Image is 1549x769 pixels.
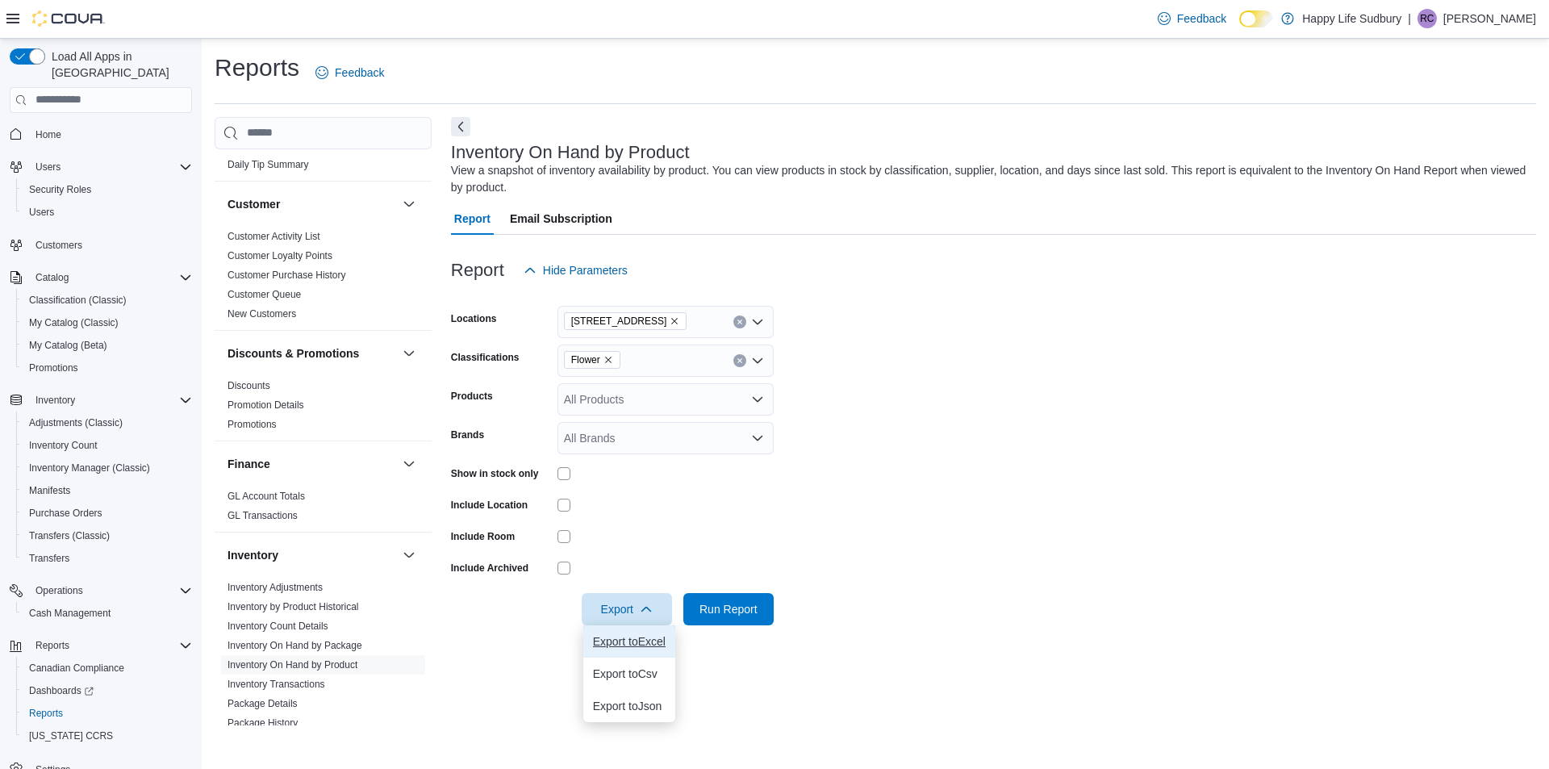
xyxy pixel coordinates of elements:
[23,290,192,310] span: Classification (Classic)
[23,704,192,723] span: Reports
[228,158,309,171] span: Daily Tip Summary
[228,288,301,301] span: Customer Queue
[399,344,419,363] button: Discounts & Promotions
[29,507,102,520] span: Purchase Orders
[23,336,114,355] a: My Catalog (Beta)
[583,625,675,658] button: Export toExcel
[23,458,192,478] span: Inventory Manager (Classic)
[228,289,301,300] a: Customer Queue
[29,729,113,742] span: [US_STATE] CCRS
[29,707,63,720] span: Reports
[228,697,298,710] span: Package Details
[23,526,116,545] a: Transfers (Classic)
[591,593,662,625] span: Export
[228,379,270,392] span: Discounts
[23,549,192,568] span: Transfers
[35,394,75,407] span: Inventory
[29,183,91,196] span: Security Roles
[683,593,774,625] button: Run Report
[228,249,332,262] span: Customer Loyalty Points
[454,203,491,235] span: Report
[3,233,198,257] button: Customers
[215,227,432,330] div: Customer
[228,547,396,563] button: Inventory
[23,549,76,568] a: Transfers
[228,196,396,212] button: Customer
[23,726,192,746] span: Washington CCRS
[23,203,192,222] span: Users
[29,268,75,287] button: Catalog
[751,432,764,445] button: Open list of options
[16,502,198,525] button: Purchase Orders
[16,679,198,702] a: Dashboards
[29,316,119,329] span: My Catalog (Classic)
[29,529,110,542] span: Transfers (Classic)
[35,271,69,284] span: Catalog
[228,491,305,502] a: GL Account Totals
[228,418,277,431] span: Promotions
[23,180,192,199] span: Security Roles
[23,658,192,678] span: Canadian Compliance
[228,678,325,691] span: Inventory Transactions
[1420,9,1434,28] span: RC
[228,510,298,521] a: GL Transactions
[16,289,198,311] button: Classification (Classic)
[1239,27,1240,28] span: Dark Mode
[23,203,61,222] a: Users
[593,667,666,680] span: Export to Csv
[582,593,672,625] button: Export
[699,601,758,617] span: Run Report
[23,436,192,455] span: Inventory Count
[23,358,85,378] a: Promotions
[29,439,98,452] span: Inventory Count
[215,487,432,532] div: Finance
[16,657,198,679] button: Canadian Compliance
[228,547,278,563] h3: Inventory
[228,620,328,633] span: Inventory Count Details
[451,162,1528,196] div: View a snapshot of inventory availability by product. You can view products in stock by classific...
[23,481,77,500] a: Manifests
[451,530,515,543] label: Include Room
[35,239,82,252] span: Customers
[29,124,192,144] span: Home
[451,143,690,162] h3: Inventory On Hand by Product
[451,499,528,512] label: Include Location
[29,236,89,255] a: Customers
[228,456,270,472] h3: Finance
[215,376,432,441] div: Discounts & Promotions
[733,316,746,328] button: Clear input
[29,636,192,655] span: Reports
[23,604,117,623] a: Cash Management
[3,156,198,178] button: Users
[23,290,133,310] a: Classification (Classic)
[571,352,600,368] span: Flower
[228,581,323,594] span: Inventory Adjustments
[16,201,198,224] button: Users
[16,357,198,379] button: Promotions
[751,393,764,406] button: Open list of options
[228,196,280,212] h3: Customer
[228,399,304,411] a: Promotion Details
[228,600,359,613] span: Inventory by Product Historical
[23,726,119,746] a: [US_STATE] CCRS
[45,48,192,81] span: Load All Apps in [GEOGRAPHIC_DATA]
[16,479,198,502] button: Manifests
[228,490,305,503] span: GL Account Totals
[228,456,396,472] button: Finance
[29,581,192,600] span: Operations
[228,658,357,671] span: Inventory On Hand by Product
[1443,9,1536,28] p: [PERSON_NAME]
[399,545,419,565] button: Inventory
[3,634,198,657] button: Reports
[29,684,94,697] span: Dashboards
[228,269,346,282] span: Customer Purchase History
[16,457,198,479] button: Inventory Manager (Classic)
[228,717,298,729] a: Package History
[215,155,432,181] div: Cova Pay US
[228,345,396,362] button: Discounts & Promotions
[23,481,192,500] span: Manifests
[23,504,192,523] span: Purchase Orders
[543,262,628,278] span: Hide Parameters
[1239,10,1273,27] input: Dark Mode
